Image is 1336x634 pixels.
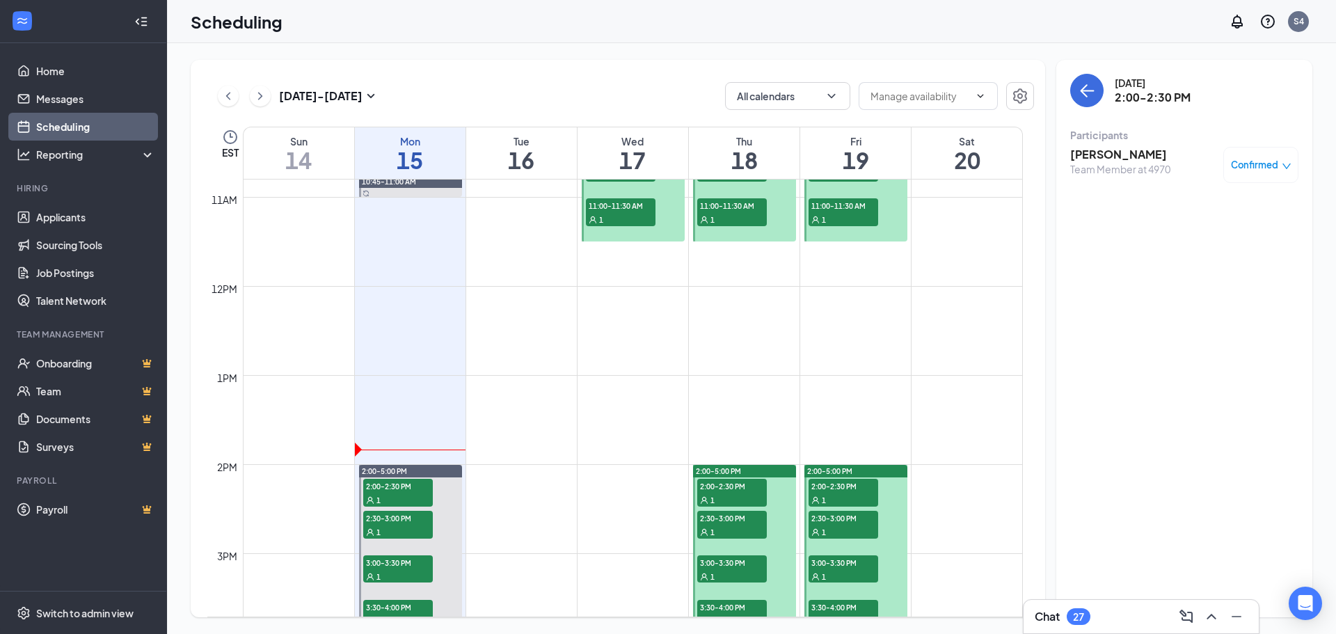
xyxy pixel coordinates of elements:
[697,511,767,525] span: 2:30-3:00 PM
[1200,605,1223,628] button: ChevronUp
[36,287,155,315] a: Talent Network
[870,88,969,104] input: Manage availability
[1070,128,1298,142] div: Participants
[466,148,577,172] h1: 16
[1012,88,1028,104] svg: Settings
[17,148,31,161] svg: Analysis
[1178,608,1195,625] svg: ComposeMessage
[578,148,688,172] h1: 17
[1294,15,1304,27] div: S4
[36,57,155,85] a: Home
[1289,587,1322,620] div: Open Intercom Messenger
[912,148,1022,172] h1: 20
[244,127,354,179] a: September 14, 2025
[376,496,381,505] span: 1
[36,433,155,461] a: SurveysCrown
[244,148,354,172] h1: 14
[1175,605,1198,628] button: ComposeMessage
[700,528,708,537] svg: User
[1115,90,1191,105] h3: 2:00-2:30 PM
[710,617,715,626] span: 1
[578,134,688,148] div: Wed
[697,198,767,212] span: 11:00-11:30 AM
[809,600,878,614] span: 3:30-4:00 PM
[209,281,240,296] div: 12pm
[1070,162,1170,176] div: Team Member at 4970
[36,496,155,523] a: PayrollCrown
[1073,611,1084,623] div: 27
[366,573,374,581] svg: User
[822,572,826,582] span: 1
[697,555,767,569] span: 3:00-3:30 PM
[599,215,603,225] span: 1
[809,555,878,569] span: 3:00-3:30 PM
[362,466,407,476] span: 2:00-5:00 PM
[17,606,31,620] svg: Settings
[279,88,363,104] h3: [DATE] - [DATE]
[191,10,283,33] h1: Scheduling
[578,127,688,179] a: September 17, 2025
[363,511,433,525] span: 2:30-3:00 PM
[218,86,239,106] button: ChevronLeft
[800,134,911,148] div: Fri
[800,127,911,179] a: September 19, 2025
[912,134,1022,148] div: Sat
[1006,82,1034,110] a: Settings
[1203,608,1220,625] svg: ChevronUp
[586,198,655,212] span: 11:00-11:30 AM
[363,88,379,104] svg: SmallChevronDown
[697,479,767,493] span: 2:00-2:30 PM
[376,528,381,537] span: 1
[363,600,433,614] span: 3:30-4:00 PM
[696,466,741,476] span: 2:00-5:00 PM
[355,134,466,148] div: Mon
[17,182,152,194] div: Hiring
[36,113,155,141] a: Scheduling
[36,85,155,113] a: Messages
[466,127,577,179] a: September 16, 2025
[366,496,374,505] svg: User
[253,88,267,104] svg: ChevronRight
[809,198,878,212] span: 11:00-11:30 AM
[363,555,433,569] span: 3:00-3:30 PM
[214,548,240,564] div: 3pm
[17,328,152,340] div: Team Management
[1225,605,1248,628] button: Minimize
[1115,76,1191,90] div: [DATE]
[800,148,911,172] h1: 19
[1035,609,1060,624] h3: Chat
[689,148,800,172] h1: 18
[36,377,155,405] a: TeamCrown
[809,479,878,493] span: 2:00-2:30 PM
[36,148,156,161] div: Reporting
[807,466,852,476] span: 2:00-5:00 PM
[700,573,708,581] svg: User
[209,192,240,207] div: 11am
[214,370,240,386] div: 1pm
[17,475,152,486] div: Payroll
[362,177,416,187] span: 10:45-11:00 AM
[811,528,820,537] svg: User
[697,600,767,614] span: 3:30-4:00 PM
[1070,74,1104,107] button: back-button
[36,259,155,287] a: Job Postings
[1070,147,1170,162] h3: [PERSON_NAME]
[244,134,354,148] div: Sun
[1259,13,1276,30] svg: QuestionInfo
[725,82,850,110] button: All calendarsChevronDown
[912,127,1022,179] a: September 20, 2025
[376,617,381,626] span: 1
[825,89,838,103] svg: ChevronDown
[710,572,715,582] span: 1
[221,88,235,104] svg: ChevronLeft
[376,572,381,582] span: 1
[1229,13,1246,30] svg: Notifications
[36,405,155,433] a: DocumentsCrown
[466,134,577,148] div: Tue
[700,496,708,505] svg: User
[1282,161,1291,171] span: down
[811,216,820,224] svg: User
[36,349,155,377] a: OnboardingCrown
[589,216,597,224] svg: User
[710,215,715,225] span: 1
